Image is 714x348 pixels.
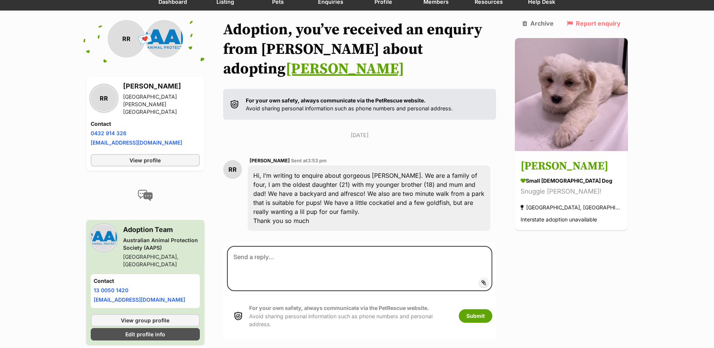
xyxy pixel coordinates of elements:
a: [EMAIL_ADDRESS][DOMAIN_NAME] [91,139,182,146]
a: View profile [91,154,200,166]
a: 0432 914 326 [91,130,126,136]
a: 13 0050 1420 [94,287,128,293]
div: Hi, I’m writing to enquire about gorgeous [PERSON_NAME]. We are a family of four, I am the oldest... [248,165,491,231]
span: 💌 [137,31,154,47]
p: Avoid sharing personal information such as phone numbers and personal address. [246,96,453,113]
span: View profile [129,156,161,164]
div: [GEOGRAPHIC_DATA][PERSON_NAME][GEOGRAPHIC_DATA] [123,93,200,116]
div: [GEOGRAPHIC_DATA], [GEOGRAPHIC_DATA] [123,253,200,268]
span: View group profile [121,316,169,324]
a: View group profile [91,314,200,327]
strong: For your own safety, always communicate via the PetRescue website. [246,97,426,104]
span: 3:53 pm [308,158,327,163]
span: Edit profile info [125,330,165,338]
span: [PERSON_NAME] [250,158,290,163]
h3: [PERSON_NAME] [123,81,200,92]
a: Archive [522,20,554,27]
a: Edit profile info [91,328,200,340]
span: Sent at [291,158,327,163]
div: small [DEMOGRAPHIC_DATA] Dog [521,177,622,185]
h1: Adoption, you’ve received an enquiry from [PERSON_NAME] about adopting [223,20,496,79]
a: [EMAIL_ADDRESS][DOMAIN_NAME] [94,296,185,303]
span: Interstate adoption unavailable [521,217,597,223]
img: Australian Animal Protection Society (AAPS) profile pic [145,20,183,58]
a: Report enquiry [567,20,621,27]
div: Australian Animal Protection Society (AAPS) [123,237,200,252]
div: RR [108,20,145,58]
div: RR [91,85,117,111]
a: [PERSON_NAME] small [DEMOGRAPHIC_DATA] Dog Snuggle [PERSON_NAME]! [GEOGRAPHIC_DATA], [GEOGRAPHIC_... [515,153,628,230]
h3: [PERSON_NAME] [521,158,622,175]
img: Australian Animal Protection Society (AAPS) profile pic [91,224,117,251]
div: RR [223,160,242,179]
button: Submit [459,309,492,323]
a: [PERSON_NAME] [286,60,404,78]
img: conversation-icon-4a6f8262b818ee0b60e3300018af0b2d0b884aa5de6e9bcb8d3d4eeb1a70a7c4.svg [138,190,153,201]
strong: For your own safety, always communicate via the PetRescue website. [249,305,429,311]
div: [GEOGRAPHIC_DATA], [GEOGRAPHIC_DATA] [521,203,622,213]
img: Winston [515,38,628,151]
h3: Adoption Team [123,224,200,235]
h4: Contact [94,277,197,285]
p: Avoid sharing personal information such as phone numbers and personal address. [249,304,451,328]
h4: Contact [91,120,200,128]
p: [DATE] [223,131,496,139]
div: Snuggle [PERSON_NAME]! [521,187,622,197]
